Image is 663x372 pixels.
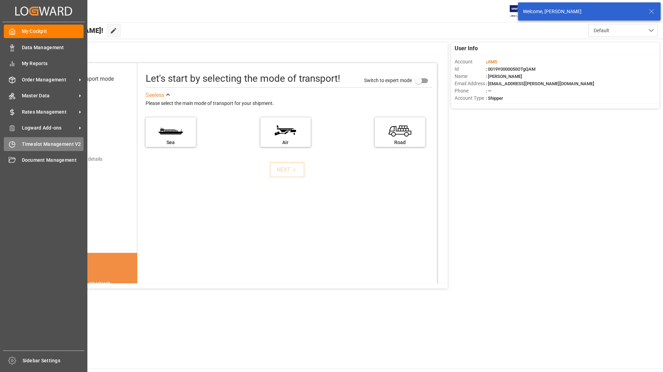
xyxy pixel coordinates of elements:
div: Air [264,139,307,146]
div: Sea [149,139,192,146]
span: Switch to expert mode [364,77,412,83]
span: : [PERSON_NAME] [486,74,522,79]
span: : [EMAIL_ADDRESS][PERSON_NAME][DOMAIN_NAME] [486,81,594,86]
button: NEXT [270,162,304,177]
span: Email Address [455,80,486,87]
span: Master Data [22,92,77,99]
span: Name [455,73,486,80]
a: Timeslot Management V2 [4,137,84,151]
div: Add shipping details [59,156,102,163]
span: Sidebar Settings [23,357,85,364]
a: Data Management [4,41,84,54]
span: Account [455,58,486,65]
span: Account Type [455,95,486,102]
span: Data Management [22,44,84,51]
span: My Reports [22,60,84,67]
div: NEXT [277,166,298,174]
span: Id [455,65,486,73]
span: : 0019Y0000050OTgQAM [486,67,535,72]
a: My Cockpit [4,25,84,38]
span: Logward Add-ons [22,124,77,132]
button: open menu [588,24,658,37]
img: Exertis%20JAM%20-%20Email%20Logo.jpg_1722504956.jpg [510,5,534,17]
span: Document Management [22,157,84,164]
span: My Cockpit [22,28,84,35]
span: : Shipper [486,96,503,101]
span: JIMS [487,59,497,64]
div: Welcome, [PERSON_NAME] [523,8,642,15]
span: Default [594,27,609,34]
div: Let's start by selecting the mode of transport! [146,71,340,86]
span: Order Management [22,76,77,83]
span: Timeslot Management V2 [22,141,84,148]
span: : [486,59,497,64]
span: Hello [PERSON_NAME]! [29,24,103,37]
span: User Info [455,44,478,53]
span: Rates Management [22,108,77,116]
a: My Reports [4,57,84,70]
div: See less [146,91,164,99]
span: : — [486,88,491,94]
div: Please select the main mode of transport for your shipment. [146,99,432,108]
span: Phone [455,87,486,95]
div: Road [378,139,422,146]
a: Document Management [4,153,84,167]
